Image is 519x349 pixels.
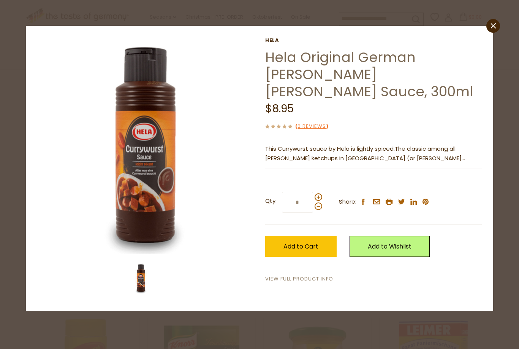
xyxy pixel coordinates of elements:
strong: Qty: [265,196,277,206]
a: 0 Reviews [297,123,326,131]
img: Hela Mild Currywurst Sauce [37,37,254,254]
a: View Full Product Info [265,275,333,283]
p: This Currywurst sauce by Hela is lightly spiced.The classic among all [PERSON_NAME] ketchups in [... [265,144,482,163]
a: Add to Wishlist [350,236,430,257]
span: ( ) [295,123,328,130]
a: Hela Original German [PERSON_NAME] [PERSON_NAME] Sauce, 300ml [265,48,473,101]
img: Hela Mild Currywurst Sauce [126,263,156,293]
input: Qty: [282,192,313,213]
span: $8.95 [265,101,294,116]
a: Hela [265,37,482,43]
span: Add to Cart [283,242,318,251]
span: Share: [339,197,356,207]
button: Add to Cart [265,236,337,257]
